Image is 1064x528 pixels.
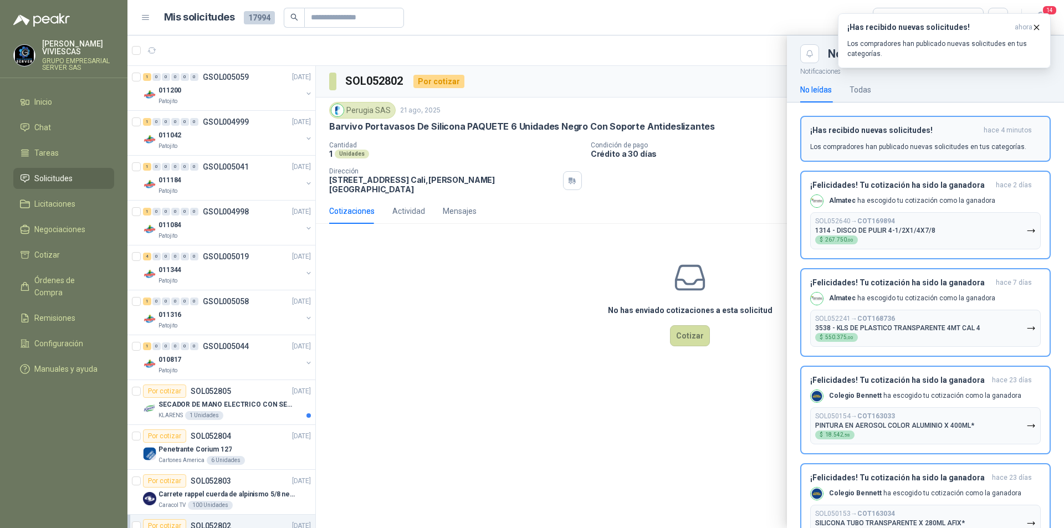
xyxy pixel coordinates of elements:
a: Inicio [13,91,114,112]
h3: ¡Felicidades! Tu cotización ha sido la ganadora [810,181,991,190]
a: Licitaciones [13,193,114,214]
a: Cotizar [13,244,114,265]
span: hace 4 minutos [984,126,1032,135]
div: Todas [880,12,903,24]
h3: ¡Felicidades! Tu cotización ha sido la ganadora [810,376,988,385]
div: Notificaciones [828,48,1051,59]
h3: ¡Has recibido nuevas solicitudes! [810,126,979,135]
span: Solicitudes [34,172,73,184]
span: Órdenes de Compra [34,274,104,299]
button: SOL052241→COT1687363538 - KLS DE PLASTICO TRANSPARENTE 4MT CAL 4$550.375,00 [810,310,1041,347]
span: Configuración [34,337,83,350]
span: ,00 [847,238,853,243]
img: Logo peakr [13,13,70,27]
div: $ [815,235,858,244]
p: SOL052241 → [815,315,895,323]
p: ha escogido tu cotización como la ganadora [829,196,995,206]
span: Inicio [34,96,52,108]
button: ¡Felicidades! Tu cotización ha sido la ganadorahace 7 días Company LogoAlmatec ha escogido tu cot... [800,268,1051,357]
img: Company Logo [811,488,823,500]
p: SOL050154 → [815,412,895,421]
b: Colegio Bennett [829,392,882,399]
img: Company Logo [14,45,35,66]
span: Remisiones [34,312,75,324]
h3: ¡Felicidades! Tu cotización ha sido la ganadora [810,473,988,483]
button: SOL052640→COT1698941314 - DISCO DE PULIR 4-1/2X1/4X7/8$267.750,00 [810,212,1041,249]
a: Configuración [13,333,114,354]
span: Manuales y ayuda [34,363,98,375]
button: ¡Has recibido nuevas solicitudes!hace 4 minutos Los compradores han publicado nuevas solicitudes ... [800,116,1051,162]
p: ha escogido tu cotización como la ganadora [829,489,1021,498]
span: hace 7 días [996,278,1032,288]
h3: ¡Felicidades! Tu cotización ha sido la ganadora [810,278,991,288]
a: Manuales y ayuda [13,358,114,380]
p: GRUPO EMPRESARIAL SERVER SAS [42,58,114,71]
p: SOL050153 → [815,510,895,518]
b: Colegio Bennett [829,489,882,497]
p: ha escogido tu cotización como la ganadora [829,294,995,303]
a: Solicitudes [13,168,114,189]
span: ,58 [843,433,850,438]
a: Órdenes de Compra [13,270,114,303]
span: ahora [1015,23,1032,32]
p: 1314 - DISCO DE PULIR 4-1/2X1/4X7/8 [815,227,935,234]
b: COT168736 [857,315,895,322]
span: 550.375 [825,335,853,340]
b: COT163033 [857,412,895,420]
p: Los compradores han publicado nuevas solicitudes en tus categorías. [847,39,1041,59]
span: Negociaciones [34,223,85,235]
button: Close [800,44,819,63]
a: Remisiones [13,307,114,329]
p: 3538 - KLS DE PLASTICO TRANSPARENTE 4MT CAL 4 [815,324,980,332]
button: ¡Felicidades! Tu cotización ha sido la ganadorahace 2 días Company LogoAlmatec ha escogido tu cot... [800,171,1051,259]
b: Almatec [829,294,856,302]
span: hace 23 días [992,473,1032,483]
a: Chat [13,117,114,138]
div: $ [815,430,855,439]
span: 17994 [244,11,275,24]
span: Cotizar [34,249,60,261]
h1: Mis solicitudes [164,9,235,25]
div: No leídas [800,84,832,96]
p: SILICONA TUBO TRANSPARENTE X 280ML AFIX* [815,519,965,527]
p: Los compradores han publicado nuevas solicitudes en tus categorías. [810,142,1026,152]
span: hace 2 días [996,181,1032,190]
p: Notificaciones [787,63,1064,77]
b: COT169894 [857,217,895,225]
span: search [290,13,298,21]
p: ha escogido tu cotización como la ganadora [829,391,1021,401]
img: Company Logo [811,293,823,305]
span: ,00 [847,335,853,340]
a: Negociaciones [13,219,114,240]
span: 14 [1042,5,1057,16]
span: Chat [34,121,51,134]
span: Tareas [34,147,59,159]
button: ¡Felicidades! Tu cotización ha sido la ganadorahace 23 días Company LogoColegio Bennett ha escogi... [800,366,1051,454]
p: PINTURA EN AEROSOL COLOR ALUMINIO X 400ML* [815,422,974,429]
div: $ [815,333,858,342]
b: COT163034 [857,510,895,517]
div: Todas [850,84,871,96]
span: 18.542 [825,432,850,438]
button: 14 [1031,8,1051,28]
button: SOL050154→COT163033PINTURA EN AEROSOL COLOR ALUMINIO X 400ML*$18.542,58 [810,407,1041,444]
img: Company Logo [811,195,823,207]
button: ¡Has recibido nuevas solicitudes!ahora Los compradores han publicado nuevas solicitudes en tus ca... [838,13,1051,68]
span: Licitaciones [34,198,75,210]
b: Almatec [829,197,856,204]
p: [PERSON_NAME] VIVIESCAS [42,40,114,55]
a: Tareas [13,142,114,163]
p: SOL052640 → [815,217,895,225]
span: 267.750 [825,237,853,243]
span: hace 23 días [992,376,1032,385]
h3: ¡Has recibido nuevas solicitudes! [847,23,1010,32]
img: Company Logo [811,390,823,402]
